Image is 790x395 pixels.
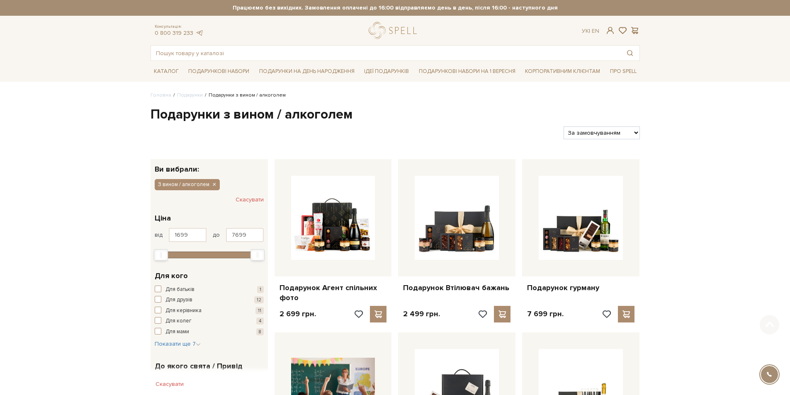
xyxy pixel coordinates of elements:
span: Для колег [165,317,192,325]
span: Консультація: [155,24,204,29]
span: До якого свята / Привід [155,361,243,372]
span: 1 [257,286,264,293]
button: Скасувати [151,378,189,391]
span: Для мами [165,328,189,336]
button: Для мами 8 [155,328,264,336]
span: Для керівника [165,307,202,315]
span: 4 [256,317,264,325]
button: Показати ще 7 [155,340,201,348]
a: Подарункові набори [185,65,253,78]
a: Каталог [151,65,182,78]
span: 12 [254,296,264,303]
a: Подарункові набори на 1 Вересня [416,64,519,78]
p: 7 699 грн. [527,309,564,319]
a: Подарунки [177,92,203,98]
span: Для кого [155,270,188,281]
div: Max [250,249,265,261]
button: З вином / алкоголем [155,179,220,190]
button: Для батьків 1 [155,286,264,294]
div: Min [154,249,168,261]
input: Ціна [169,228,207,242]
button: Пошук товару у каталозі [620,46,639,61]
span: 11 [255,307,264,314]
h1: Подарунки з вином / алкоголем [151,106,640,124]
a: Подарунок гурману [527,283,634,293]
a: Корпоративним клієнтам [522,64,603,78]
a: Подарунок Втілювач бажань [403,283,510,293]
span: Ціна [155,213,171,224]
strong: Працюємо без вихідних. Замовлення оплачені до 16:00 відправляємо день в день, після 16:00 - насту... [151,4,640,12]
span: від [155,231,163,239]
a: Головна [151,92,171,98]
input: Пошук товару у каталозі [151,46,620,61]
span: Для друзів [165,296,192,304]
p: 2 699 грн. [280,309,316,319]
button: Для колег 4 [155,317,264,325]
a: Подарунки на День народження [256,65,358,78]
span: Для батьків [165,286,194,294]
span: до [213,231,220,239]
button: Для керівника 11 [155,307,264,315]
a: telegram [195,29,204,36]
span: Показати ще 7 [155,340,201,347]
input: Ціна [226,228,264,242]
span: З вином / алкоголем [158,181,209,188]
div: Ви вибрали: [151,159,268,173]
button: Скасувати [236,193,264,206]
a: En [592,27,599,34]
a: logo [369,22,421,39]
button: Для друзів 12 [155,296,264,304]
div: Ук [582,27,599,35]
span: 8 [256,328,264,335]
li: Подарунки з вином / алкоголем [203,92,286,99]
a: Про Spell [607,65,640,78]
span: | [589,27,590,34]
a: Подарунок Агент спільних фото [280,283,387,303]
p: 2 499 грн. [403,309,440,319]
a: Ідеї подарунків [361,65,412,78]
a: 0 800 319 233 [155,29,193,36]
